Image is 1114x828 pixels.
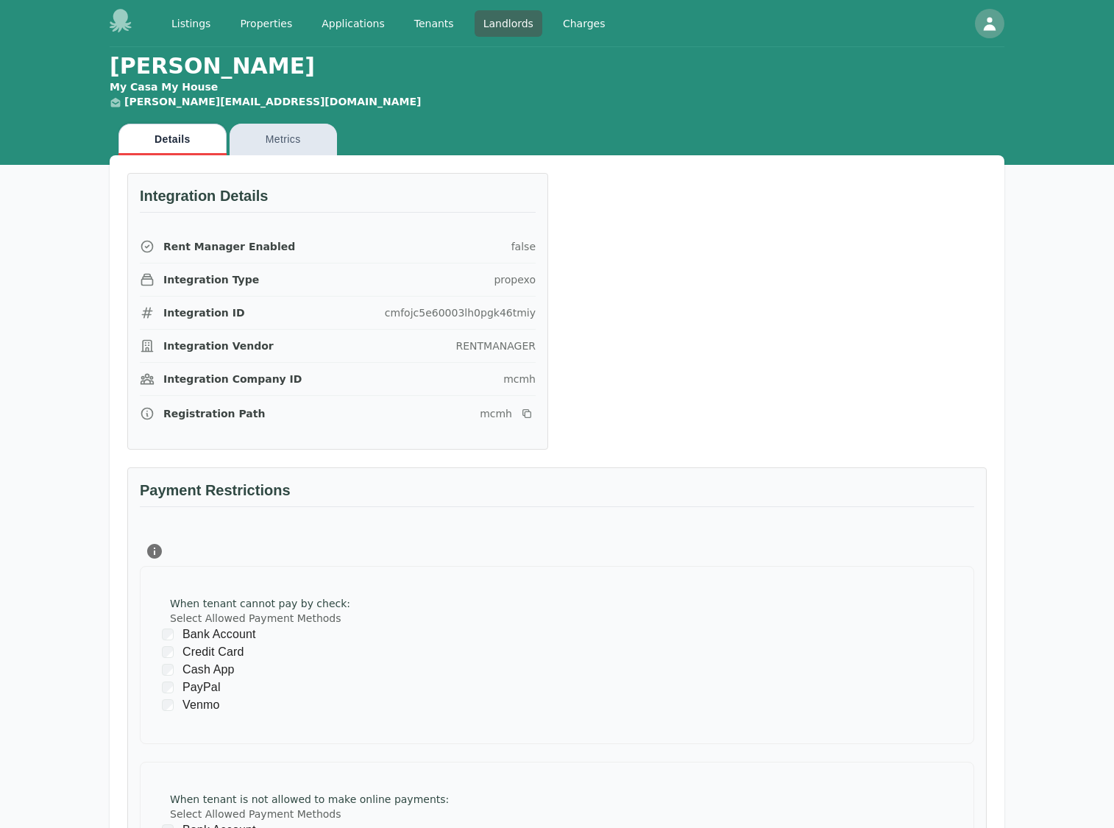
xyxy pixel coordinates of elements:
div: My Casa My House [110,79,433,94]
input: PayPal [162,682,174,693]
span: Rent Manager Enabled [163,239,295,254]
button: Details [118,124,227,155]
input: Credit Card [162,646,174,658]
span: Registration Path [163,406,265,421]
label: Select Allowed Payment Methods [170,611,350,626]
div: RENTMANAGER [456,339,536,353]
button: Metrics [230,124,337,155]
span: Integration Type [163,272,259,287]
div: mcmh [480,406,512,421]
a: Charges [554,10,614,37]
div: cmfojc5e60003lh0pgk46tmiy [385,305,536,320]
span: PayPal [182,679,221,696]
a: Listings [163,10,219,37]
span: Credit Card [182,643,244,661]
span: Integration Company ID [163,372,302,386]
div: When tenant is not allowed to make online payments : [170,792,449,807]
input: Venmo [162,699,174,711]
input: Bank Account [162,629,174,640]
span: Venmo [182,696,220,714]
button: Copy registration link [518,405,536,422]
span: Integration ID [163,305,245,320]
h3: Integration Details [140,185,536,213]
a: Properties [231,10,301,37]
div: When tenant cannot pay by check : [170,596,350,611]
input: Cash App [162,664,174,676]
label: Select Allowed Payment Methods [170,807,449,821]
div: false [511,239,536,254]
a: Tenants [405,10,463,37]
span: Cash App [182,661,235,679]
h1: [PERSON_NAME] [110,53,433,109]
a: [PERSON_NAME][EMAIL_ADDRESS][DOMAIN_NAME] [124,96,421,107]
span: Integration Vendor [163,339,274,353]
div: propexo [494,272,536,287]
h3: Payment Restrictions [140,480,974,507]
span: Bank Account [182,626,256,643]
a: Landlords [475,10,542,37]
a: Applications [313,10,394,37]
div: mcmh [503,372,536,386]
